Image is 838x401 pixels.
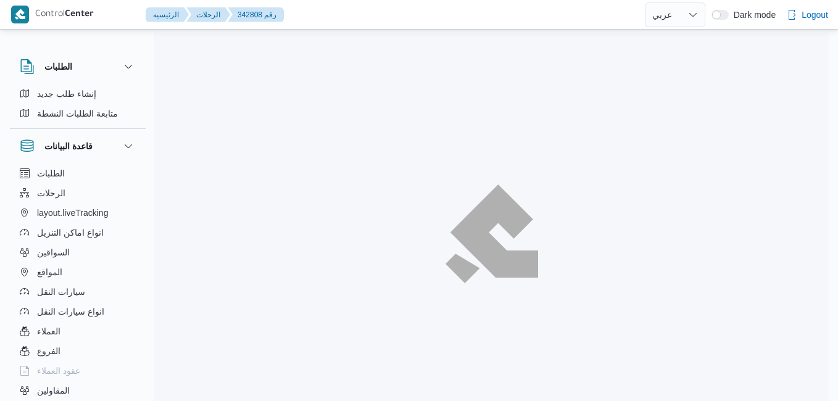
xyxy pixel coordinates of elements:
[37,324,60,339] span: العملاء
[15,163,141,183] button: الطلبات
[15,223,141,242] button: انواع اماكن التنزيل
[37,245,70,260] span: السواقين
[729,10,776,20] span: Dark mode
[37,383,70,398] span: المقاولين
[37,344,60,358] span: الفروع
[44,59,72,74] h3: الطلبات
[782,2,833,27] button: Logout
[20,59,136,74] button: الطلبات
[228,7,284,22] button: 342808 رقم
[37,205,108,220] span: layout.liveTracking
[15,262,141,282] button: المواقع
[44,139,93,154] h3: قاعدة البيانات
[15,381,141,400] button: المقاولين
[10,84,146,128] div: الطلبات
[15,361,141,381] button: عقود العملاء
[452,192,531,276] img: ILLA Logo
[37,363,80,378] span: عقود العملاء
[15,321,141,341] button: العملاء
[37,166,65,181] span: الطلبات
[37,106,118,121] span: متابعة الطلبات النشطة
[37,186,65,200] span: الرحلات
[15,203,141,223] button: layout.liveTracking
[15,242,141,262] button: السواقين
[146,7,189,22] button: الرئيسيه
[802,7,828,22] span: Logout
[20,139,136,154] button: قاعدة البيانات
[37,225,104,240] span: انواع اماكن التنزيل
[15,183,141,203] button: الرحلات
[37,265,62,279] span: المواقع
[37,284,85,299] span: سيارات النقل
[11,6,29,23] img: X8yXhbKr1z7QwAAAABJRU5ErkJggg==
[186,7,230,22] button: الرحلات
[15,282,141,302] button: سيارات النقل
[65,10,94,20] b: Center
[37,304,104,319] span: انواع سيارات النقل
[15,341,141,361] button: الفروع
[15,302,141,321] button: انواع سيارات النقل
[15,84,141,104] button: إنشاء طلب جديد
[15,104,141,123] button: متابعة الطلبات النشطة
[37,86,96,101] span: إنشاء طلب جديد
